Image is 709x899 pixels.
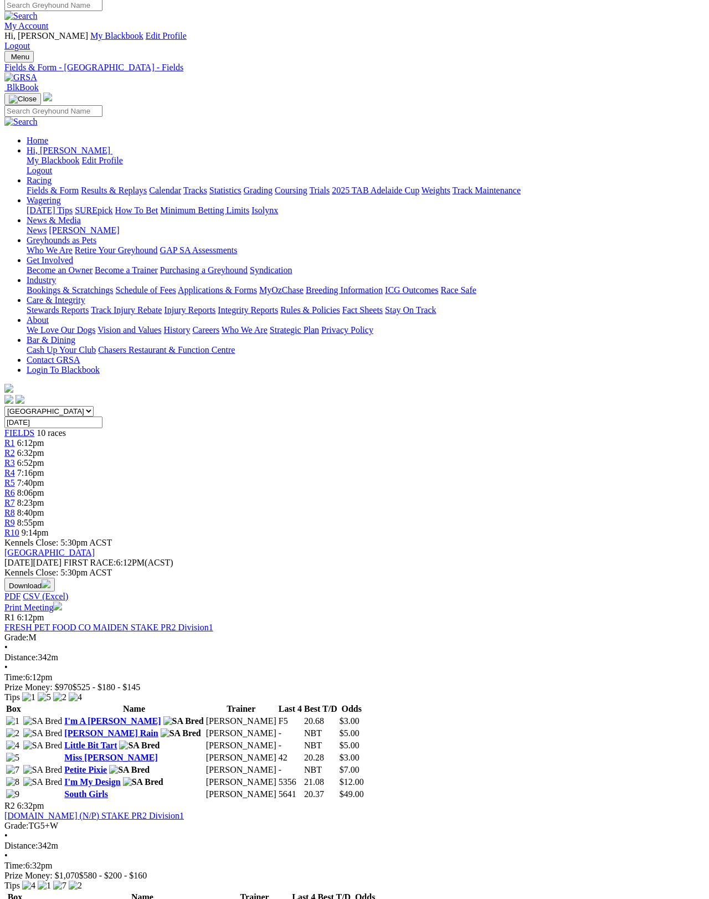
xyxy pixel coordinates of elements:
td: [PERSON_NAME] [205,716,277,727]
td: 5641 [278,789,302,800]
a: Coursing [275,186,307,195]
a: Race Safe [440,285,476,295]
td: 20.68 [304,716,338,727]
img: SA Bred [23,765,63,775]
a: Racing [27,176,52,185]
a: [DOMAIN_NAME] (N/P) STAKE PR2 Division1 [4,811,184,820]
a: Contact GRSA [27,355,80,364]
a: Syndication [250,265,292,275]
span: 6:12pm [17,613,44,622]
a: Cash Up Your Club [27,345,96,355]
a: [GEOGRAPHIC_DATA] [4,548,95,557]
span: [DATE] [4,558,61,567]
button: Download [4,578,55,592]
a: Breeding Information [306,285,383,295]
img: 7 [53,881,66,891]
span: 7:40pm [17,478,44,487]
span: Grade: [4,633,29,642]
div: Wagering [27,206,705,215]
span: $580 - $200 - $160 [79,871,147,880]
div: My Account [4,31,705,51]
a: Stewards Reports [27,305,89,315]
div: Industry [27,285,705,295]
a: Home [27,136,48,145]
img: SA Bred [119,741,160,751]
a: R8 [4,508,15,517]
div: Prize Money: $970 [4,682,705,692]
span: • [4,851,8,860]
img: GRSA [4,73,37,83]
img: 4 [6,741,19,751]
img: SA Bred [163,716,204,726]
a: PDF [4,592,20,601]
a: Injury Reports [164,305,215,315]
span: 6:12PM(ACST) [64,558,173,567]
a: Grading [244,186,273,195]
img: twitter.svg [16,395,24,404]
a: Rules & Policies [280,305,340,315]
a: Industry [27,275,56,285]
a: Logout [4,41,30,50]
img: logo-grsa-white.png [43,93,52,101]
img: Close [9,95,37,104]
div: TG5+W [4,821,705,831]
img: 4 [69,692,82,702]
a: Wagering [27,196,61,205]
a: Schedule of Fees [115,285,176,295]
a: R9 [4,518,15,527]
img: download.svg [42,579,50,588]
td: 20.37 [304,789,338,800]
a: My Blackbook [90,31,143,40]
span: FIELDS [4,428,34,438]
a: Petite Pixie [64,765,107,774]
span: $49.00 [340,789,364,799]
a: Bookings & Scratchings [27,285,113,295]
a: Greyhounds as Pets [27,235,96,245]
a: [DATE] Tips [27,206,73,215]
a: How To Bet [115,206,158,215]
th: Trainer [205,703,277,715]
a: BlkBook [4,83,39,92]
span: Grade: [4,821,29,830]
a: R1 [4,438,15,448]
div: Get Involved [27,265,705,275]
span: $525 - $180 - $145 [73,682,141,692]
div: 342m [4,841,705,851]
a: Trials [309,186,330,195]
span: R7 [4,498,15,507]
a: FRESH PET FOOD CO MAIDEN STAKE PR2 Division1 [4,623,213,632]
span: 6:12pm [17,438,44,448]
img: 9 [6,789,19,799]
td: NBT [304,728,338,739]
span: $7.00 [340,765,359,774]
span: R2 [4,801,15,810]
a: Bar & Dining [27,335,75,345]
a: R6 [4,488,15,497]
a: About [27,315,49,325]
a: Track Maintenance [453,186,521,195]
a: Login To Blackbook [27,365,100,374]
a: Chasers Restaurant & Function Centre [98,345,235,355]
a: South Girls [64,789,108,799]
a: News & Media [27,215,81,225]
img: 8 [6,777,19,787]
span: Tips [4,881,20,890]
a: Fields & Form - [GEOGRAPHIC_DATA] - Fields [4,63,705,73]
a: R3 [4,458,15,468]
img: 5 [38,692,51,702]
button: Toggle navigation [4,93,41,105]
div: Kennels Close: 5:30pm ACST [4,568,705,578]
span: • [4,831,8,840]
img: Search [4,117,38,127]
img: SA Bred [23,777,63,787]
td: - [278,764,302,775]
span: $3.00 [340,716,359,726]
img: Search [4,11,38,21]
a: Results & Replays [81,186,147,195]
td: 42 [278,752,302,763]
a: Become a Trainer [95,265,158,275]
